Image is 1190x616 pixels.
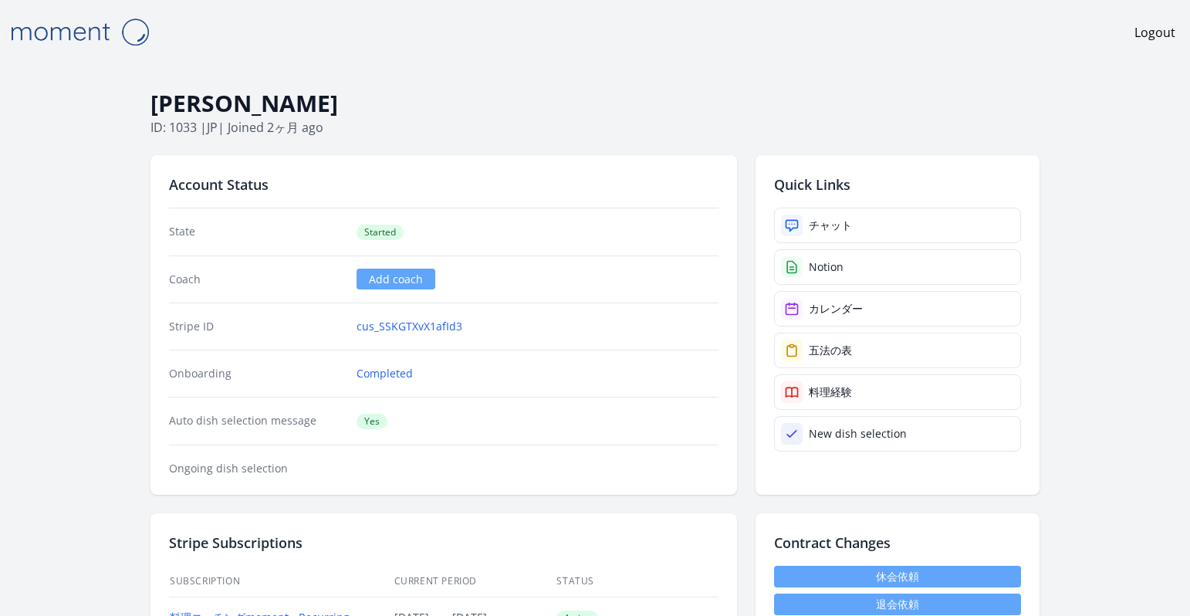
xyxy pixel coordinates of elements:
[774,249,1021,285] a: Notion
[357,319,462,334] a: cus_SSKGTXvX1afId3
[169,224,344,240] dt: State
[169,319,344,334] dt: Stripe ID
[774,594,1021,615] button: 退会依頼
[774,374,1021,410] a: 料理経験
[1134,23,1175,42] a: Logout
[394,566,556,597] th: Current Period
[150,118,1040,137] p: ID: 1033 | | Joined 2ヶ月 ago
[774,566,1021,587] a: 休会依頼
[169,174,718,195] h2: Account Status
[2,12,157,52] img: Moment
[774,532,1021,553] h2: Contract Changes
[809,384,852,400] div: 料理経験
[169,272,344,287] dt: Coach
[150,89,1040,118] h1: [PERSON_NAME]
[809,259,843,275] div: Notion
[809,301,863,316] div: カレンダー
[169,566,394,597] th: Subscription
[774,174,1021,195] h2: Quick Links
[774,208,1021,243] a: チャット
[169,532,718,553] h2: Stripe Subscriptions
[809,343,852,358] div: 五法の表
[169,461,344,476] dt: Ongoing dish selection
[774,416,1021,452] a: New dish selection
[774,333,1021,368] a: 五法の表
[357,225,404,240] span: Started
[556,566,718,597] th: Status
[169,366,344,381] dt: Onboarding
[357,269,435,289] a: Add coach
[357,366,413,381] a: Completed
[809,426,907,442] div: New dish selection
[809,218,852,233] div: チャット
[357,414,387,429] span: Yes
[774,291,1021,327] a: カレンダー
[169,413,344,429] dt: Auto dish selection message
[207,119,218,136] span: jp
